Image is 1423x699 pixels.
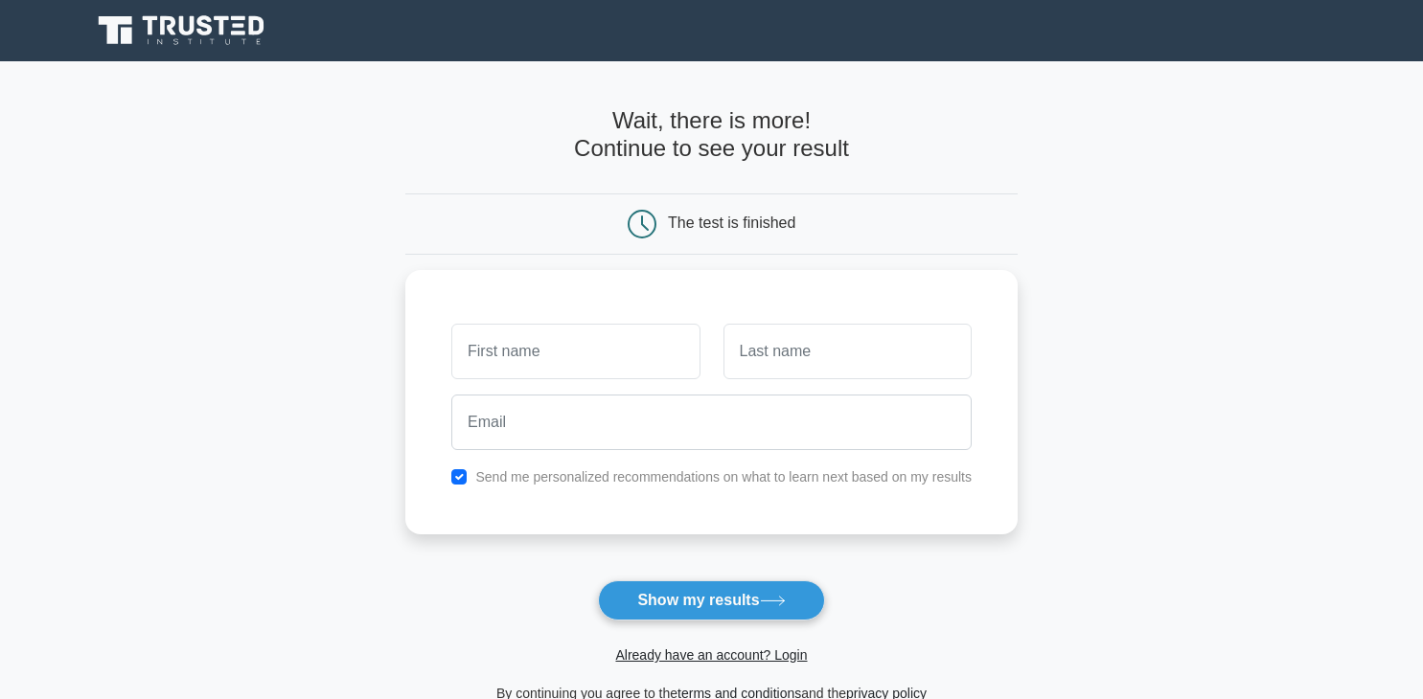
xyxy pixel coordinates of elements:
[475,469,972,485] label: Send me personalized recommendations on what to learn next based on my results
[723,324,972,379] input: Last name
[598,580,824,620] button: Show my results
[451,395,972,450] input: Email
[668,214,795,231] div: The test is finished
[615,647,807,663] a: Already have an account? Login
[405,107,1018,163] h4: Wait, there is more! Continue to see your result
[451,324,700,379] input: First name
